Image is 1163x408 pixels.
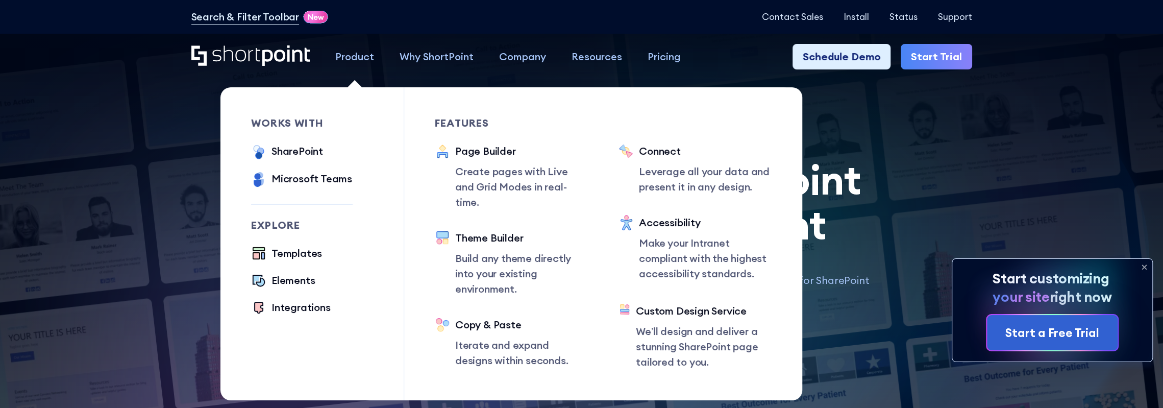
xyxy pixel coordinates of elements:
div: Pricing [648,49,681,64]
div: Microsoft Teams [271,171,352,186]
a: Page BuilderCreate pages with Live and Grid Modes in real-time. [435,143,588,210]
a: Resources [559,44,635,69]
div: Accessibility [639,215,772,230]
div: Company [499,49,546,64]
div: Integrations [271,300,331,315]
div: Product [335,49,374,64]
a: Support [938,12,972,22]
a: ConnectLeverage all your data and present it in any design. [618,143,772,195]
p: Iterate and expand designs within seconds. [455,338,588,368]
div: Start a Free Trial [1005,324,1099,342]
div: Connect [639,143,772,159]
p: We’ll design and deliver a stunning SharePoint page tailored to you. [636,324,772,370]
a: Contact Sales [762,12,823,22]
a: Templates [251,246,322,262]
a: Product [323,44,387,69]
a: Microsoft Teams [251,171,352,188]
a: Integrations [251,300,331,317]
a: Why ShortPoint [387,44,486,69]
a: Custom Design ServiceWe’ll design and deliver a stunning SharePoint page tailored to you. [618,303,772,370]
a: AccessibilityMake your Intranet compliant with the highest accessibility standards. [618,215,772,283]
div: Page Builder [455,143,588,159]
a: Copy & PasteIterate and expand designs within seconds. [435,317,588,368]
div: Copy & Paste [455,317,588,332]
a: Schedule Demo [793,44,890,69]
a: Home [191,45,310,67]
div: Resources [572,49,622,64]
div: Custom Design Service [636,303,772,319]
a: Search & Filter Toolbar [191,9,299,25]
div: works with [251,118,353,128]
div: Theme Builder [455,230,588,246]
a: Elements [251,273,315,290]
a: SharePoint [251,143,323,161]
div: Explore [251,220,353,230]
p: Build any theme directly into your existing environment. [455,251,588,297]
p: Create pages with Live and Grid Modes in real-time. [455,164,588,210]
p: Leverage all your data and present it in any design. [639,164,772,195]
div: Templates [271,246,322,261]
a: Theme BuilderBuild any theme directly into your existing environment. [435,230,588,297]
div: Elements [271,273,315,288]
a: Install [844,12,869,22]
div: Features [435,118,588,128]
div: SharePoint [271,143,323,159]
a: Status [889,12,918,22]
a: Pricing [635,44,694,69]
a: Company [486,44,559,69]
p: Make your Intranet compliant with the highest accessibility standards. [639,235,772,281]
div: Why ShortPoint [400,49,474,64]
a: Start Trial [901,44,972,69]
a: Start a Free Trial [987,315,1118,351]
